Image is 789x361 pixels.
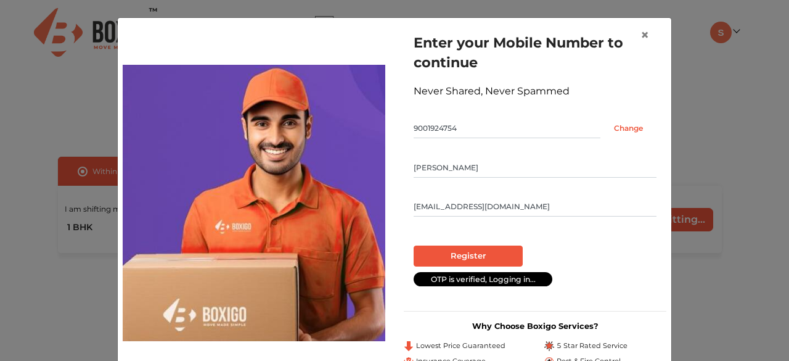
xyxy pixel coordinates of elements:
[631,18,659,52] button: Close
[414,118,600,138] input: Mobile No
[414,158,656,178] input: Your Name
[557,341,628,351] span: 5 Star Rated Service
[414,33,656,72] h1: Enter your Mobile Number to continue
[600,118,656,138] input: Change
[416,341,505,351] span: Lowest Price Guaranteed
[414,246,523,267] input: Register
[640,26,649,44] span: ×
[414,272,552,286] div: OTP is verified, Logging in...
[414,84,656,99] div: Never Shared, Never Spammed
[414,197,656,217] input: Email Id
[404,322,666,331] h3: Why Choose Boxigo Services?
[123,65,385,341] img: relocation-img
